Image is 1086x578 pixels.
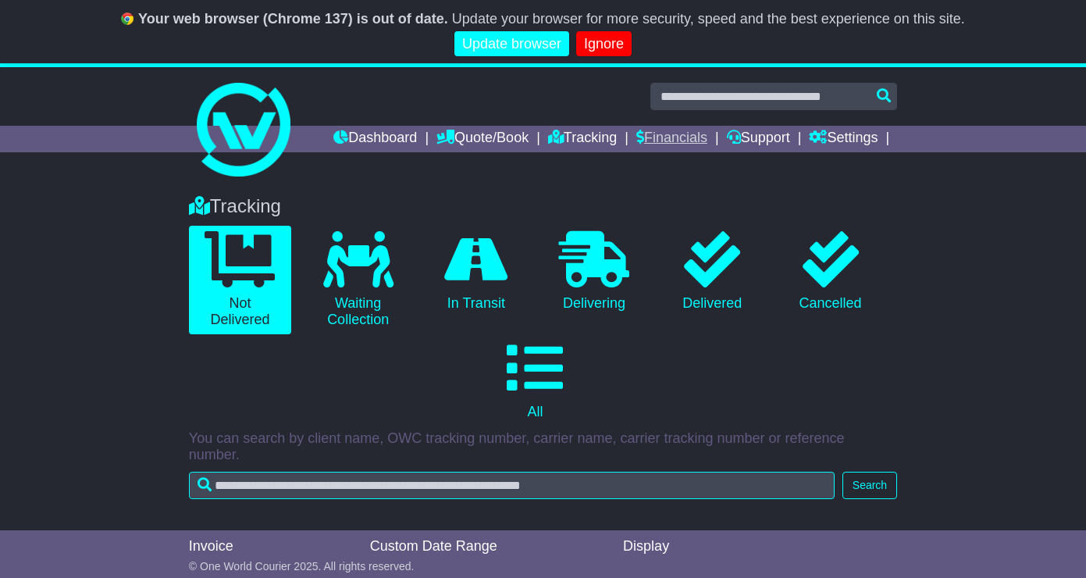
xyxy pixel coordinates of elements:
[333,126,417,152] a: Dashboard
[842,472,897,499] button: Search
[576,31,632,57] a: Ignore
[307,226,409,334] a: Waiting Collection
[425,226,527,318] a: In Transit
[370,538,596,555] div: Custom Date Range
[189,538,354,555] div: Invoice
[454,31,569,57] a: Update browser
[189,430,897,464] p: You can search by client name, OWC tracking number, carrier name, carrier tracking number or refe...
[189,226,291,334] a: Not Delivered
[189,560,415,573] span: © One World Courier 2025. All rights reserved.
[727,126,790,152] a: Support
[779,226,881,318] a: Cancelled
[181,195,905,218] div: Tracking
[543,226,645,318] a: Delivering
[548,126,617,152] a: Tracking
[623,538,718,555] div: Display
[138,11,448,27] b: Your web browser (Chrome 137) is out of date.
[452,11,965,27] span: Update your browser for more security, speed and the best experience on this site.
[809,126,878,152] a: Settings
[636,126,707,152] a: Financials
[436,126,529,152] a: Quote/Book
[189,334,881,426] a: All
[661,226,764,318] a: Delivered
